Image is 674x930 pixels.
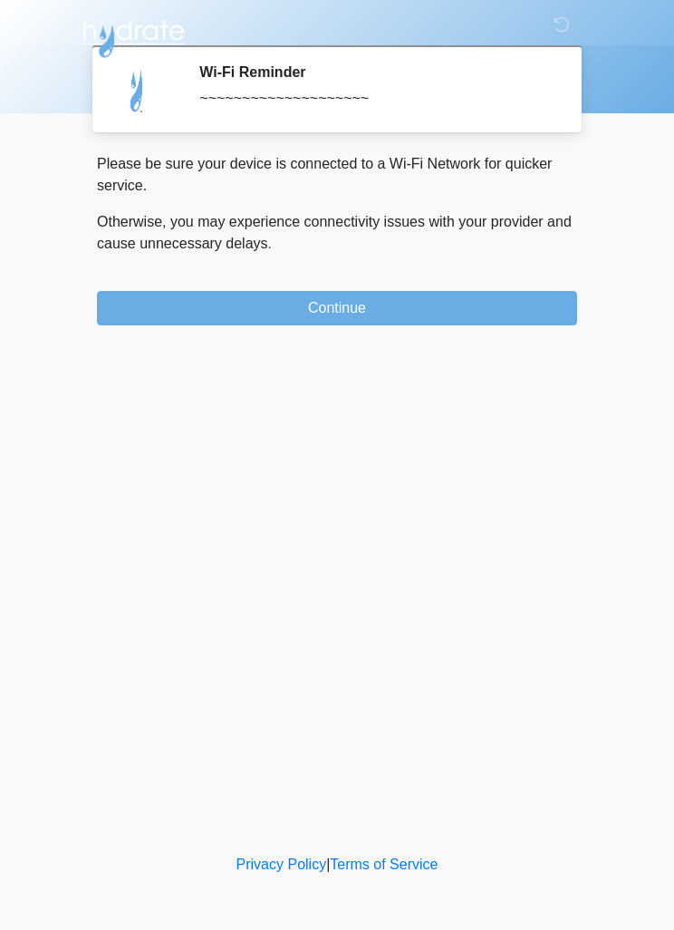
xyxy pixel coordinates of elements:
[111,63,165,118] img: Agent Avatar
[236,857,327,872] a: Privacy Policy
[268,236,272,251] span: .
[97,211,577,255] p: Otherwise, you may experience connectivity issues with your provider and cause unnecessary delays
[199,88,550,110] div: ~~~~~~~~~~~~~~~~~~~~
[326,857,330,872] a: |
[79,14,188,59] img: Hydrate IV Bar - Chandler Logo
[97,291,577,325] button: Continue
[97,153,577,197] p: Please be sure your device is connected to a Wi-Fi Network for quicker service.
[330,857,438,872] a: Terms of Service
